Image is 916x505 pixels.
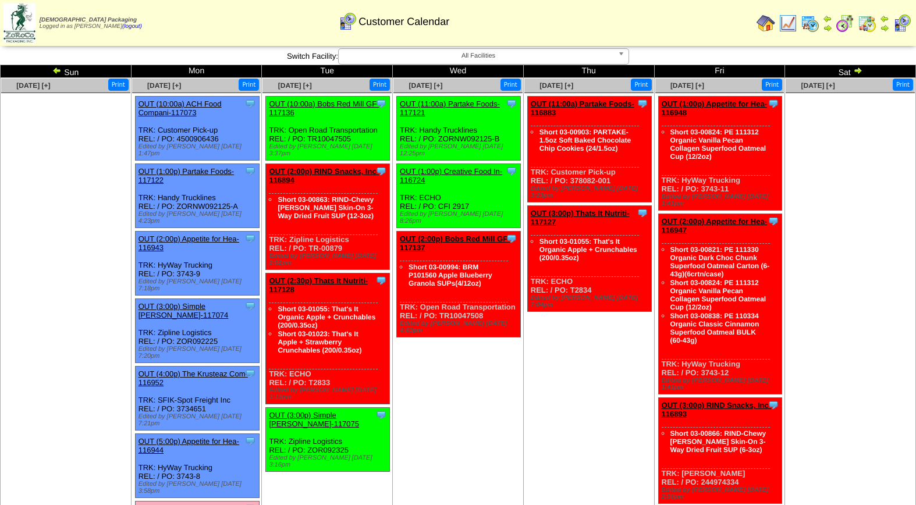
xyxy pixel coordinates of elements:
img: calendarblend.gif [836,14,854,33]
button: Print [370,79,390,91]
a: [DATE] [+] [409,81,442,90]
img: line_graph.gif [779,14,797,33]
a: OUT (3:00p) Simple [PERSON_NAME]-117075 [269,411,359,428]
td: Sat [785,65,916,78]
button: Print [762,79,782,91]
td: Thu [523,65,654,78]
a: OUT (4:00p) The Krusteaz Com-116952 [139,369,248,387]
img: Tooltip [375,98,387,109]
div: Edited by [PERSON_NAME] [DATE] 4:23pm [139,211,259,225]
div: Edited by [PERSON_NAME] [DATE] 3:13pm [269,387,389,401]
div: TRK: SFIK-Spot Freight Inc REL: / PO: 3734651 [135,367,259,431]
a: OUT (3:00p) Simple [PERSON_NAME]-117074 [139,302,229,319]
div: TRK: HyWay Trucking REL: / PO: 3743-8 [135,434,259,498]
div: TRK: Open Road Transportation REL: / PO: TR10047505 [266,97,390,161]
a: OUT (10:00a) ACH Food Compani-117073 [139,99,222,117]
div: Edited by [PERSON_NAME] [DATE] 7:21pm [139,413,259,427]
div: TRK: ECHO REL: / PO: T2833 [266,273,390,404]
div: Edited by [PERSON_NAME] [DATE] 1:41pm [662,193,782,207]
img: Tooltip [506,98,517,109]
td: Tue [262,65,393,78]
img: Tooltip [768,215,779,227]
img: Tooltip [637,98,648,109]
div: TRK: ECHO REL: / PO: T2834 [527,206,651,312]
a: [DATE] [+] [801,81,835,90]
img: arrowright.gif [853,66,862,75]
div: Edited by [PERSON_NAME] [DATE] 8:26pm [400,211,520,225]
div: Edited by [PERSON_NAME] [DATE] 2:00pm [662,486,782,500]
img: Tooltip [244,435,256,447]
div: TRK: ECHO REL: / PO: CFI 2917 [397,164,521,228]
a: OUT (1:00p) Partake Foods-117122 [139,167,235,184]
img: arrowleft.gif [52,66,62,75]
img: Tooltip [244,368,256,379]
a: Short 03-00903: PARTAKE-1.5oz Soft Baked Chocolate Chip Cookies (24/1.5oz) [539,128,631,152]
div: Edited by [PERSON_NAME] [DATE] 3:58pm [139,481,259,495]
a: OUT (1:00p) Appetite for Hea-116948 [662,99,768,117]
div: TRK: Zipline Logistics REL: / PO: TR-00879 [266,164,390,270]
a: Short 03-00866: RIND-Chewy [PERSON_NAME] Skin-On 3-Way Dried Fruit SUP (6-3oz) [670,429,766,454]
a: OUT (3:00p) Thats It Nutriti-117127 [531,209,630,226]
div: TRK: HyWay Trucking REL: / PO: 3743-12 [658,214,782,394]
img: Tooltip [244,165,256,177]
a: [DATE] [+] [670,81,704,90]
img: Tooltip [244,233,256,244]
a: Short 03-00863: RIND-Chewy [PERSON_NAME] Skin-On 3-Way Dried Fruit SUP (12-3oz) [278,195,374,220]
button: Print [500,79,521,91]
button: Print [239,79,259,91]
span: [DEMOGRAPHIC_DATA] Packaging [40,17,137,23]
div: TRK: Handy Trucklines REL: / PO: ZORNW092125-B [397,97,521,161]
img: arrowleft.gif [880,14,889,23]
div: Edited by [PERSON_NAME] [DATE] 7:18pm [139,278,259,292]
div: TRK: Handy Trucklines REL: / PO: ZORNW092125-A [135,164,259,228]
a: (logout) [122,23,142,30]
a: OUT (2:30p) Thats It Nutriti-117128 [269,276,368,294]
div: TRK: HyWay Trucking REL: / PO: 3743-11 [658,97,782,211]
a: Short 03-01055: That's It Organic Apple + Crunchables (200/0.35oz) [278,305,375,329]
img: Tooltip [506,233,517,244]
img: calendarcustomer.gif [338,12,357,31]
img: Tooltip [375,165,387,177]
img: arrowleft.gif [823,14,832,23]
span: All Facilities [343,49,613,63]
div: Edited by [PERSON_NAME] [DATE] 7:04pm [531,294,651,308]
div: Edited by [PERSON_NAME] [DATE] 7:20pm [139,346,259,360]
img: zoroco-logo-small.webp [3,3,35,42]
div: TRK: Zipline Logistics REL: / PO: ZOR092225 [135,299,259,363]
a: [DATE] [+] [539,81,573,90]
div: Edited by [PERSON_NAME] [DATE] 3:16pm [269,454,389,468]
span: [DATE] [+] [147,81,181,90]
a: Short 03-00824: PE 111312 Organic Vanilla Pecan Collagen Superfood Oatmeal Cup (12/2oz) [670,128,766,161]
a: OUT (11:00a) Partake Foods-116883 [531,99,634,117]
img: Tooltip [244,300,256,312]
button: Print [108,79,129,91]
a: Short 03-00838: PE 110334 Organic Classic Cinnamon Superfood Oatmeal BULK (60-43g) [670,312,759,344]
a: [DATE] [+] [278,81,312,90]
span: Customer Calendar [358,16,449,28]
div: TRK: Customer Pick-up REL: / PO: 4500906436 [135,97,259,161]
img: Tooltip [375,409,387,421]
td: Wed [393,65,524,78]
a: [DATE] [+] [16,81,50,90]
img: Tooltip [244,98,256,109]
div: TRK: HyWay Trucking REL: / PO: 3743-9 [135,232,259,296]
div: Edited by [PERSON_NAME] [DATE] 3:23pm [531,185,651,199]
div: Edited by [PERSON_NAME] [DATE] 1:47pm [139,143,259,157]
a: Short 03-00994: BRM P101560 Apple Blueberry Granola SUPs(4/12oz) [409,263,492,287]
a: OUT (5:00p) Appetite for Hea-116944 [139,437,239,454]
button: Print [631,79,651,91]
img: arrowright.gif [880,23,889,33]
a: Short 03-01055: That's It Organic Apple + Crunchables (200/0.35oz) [539,237,637,262]
a: OUT (10:00a) Bobs Red Mill GF-117136 [269,99,379,117]
img: calendarinout.gif [858,14,876,33]
a: OUT (3:00p) RIND Snacks, Inc-116893 [662,401,772,418]
span: Logged in as [PERSON_NAME] [40,17,142,30]
img: home.gif [757,14,775,33]
div: Edited by [PERSON_NAME] [DATE] 12:25pm [400,143,520,157]
img: Tooltip [375,275,387,286]
div: Edited by [PERSON_NAME] [DATE] 3:37pm [269,143,389,157]
img: calendarcustomer.gif [893,14,911,33]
